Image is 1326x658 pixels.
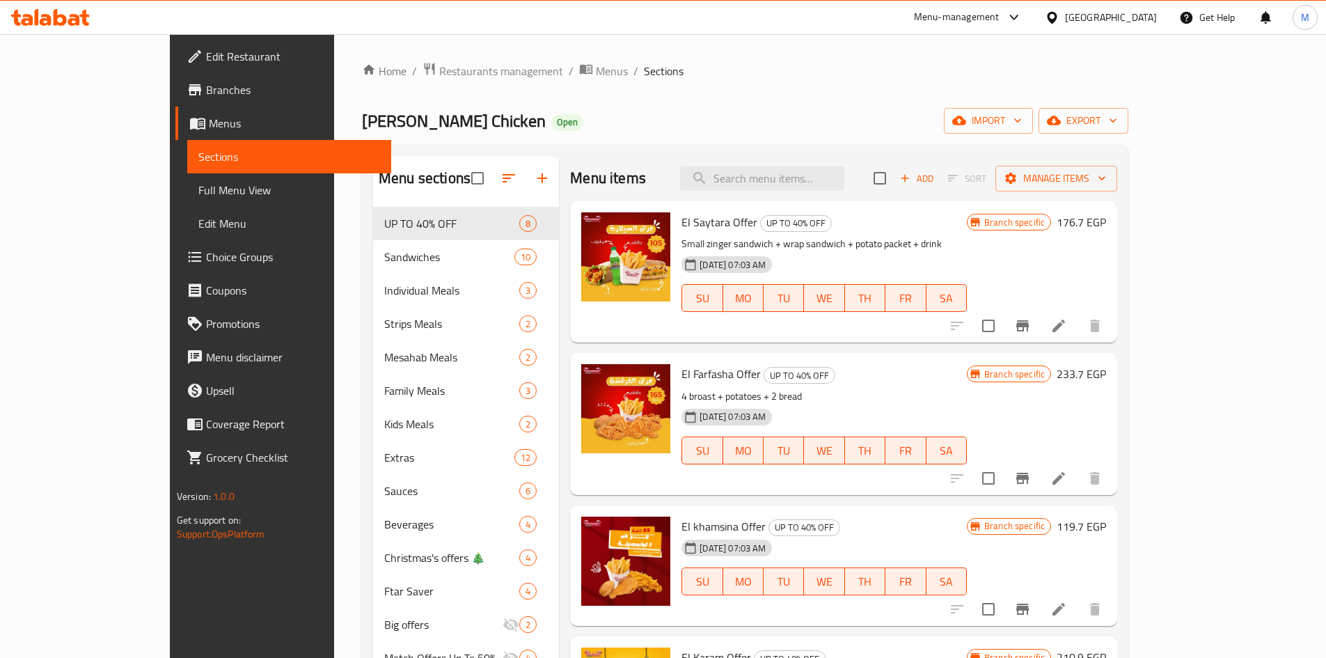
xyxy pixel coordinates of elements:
a: Branches [175,73,391,107]
a: Support.OpsPlatform [177,525,265,543]
span: 3 [520,384,536,398]
button: Add [894,168,939,189]
span: Promotions [206,315,380,332]
span: SA [932,572,961,592]
span: El Saytara Offer [681,212,757,233]
span: Christmas's offers 🎄 [384,549,519,566]
span: M [1301,10,1309,25]
button: WE [804,437,844,464]
span: Mesahab Meals [384,349,519,366]
span: Open [551,116,583,128]
span: Individual Meals [384,282,519,299]
li: / [569,63,574,79]
span: [PERSON_NAME] Chicken [362,105,546,136]
span: FR [891,572,920,592]
div: Strips Meals [384,315,519,332]
div: UP TO 40% OFF [384,215,519,232]
span: 4 [520,585,536,598]
span: Select all sections [463,164,492,193]
span: Sort sections [492,162,526,195]
span: Big offers [384,616,503,633]
div: items [519,416,537,432]
div: items [519,616,537,633]
a: Promotions [175,307,391,340]
div: UP TO 40% OFF [764,367,835,384]
div: UP TO 40% OFF [768,519,840,536]
div: items [519,382,537,399]
div: [GEOGRAPHIC_DATA] [1065,10,1157,25]
span: Select section first [939,168,995,189]
div: Extras12 [373,441,559,474]
span: El Farfasha Offer [681,363,761,384]
div: items [519,583,537,600]
span: 6 [520,485,536,498]
span: UP TO 40% OFF [769,519,839,535]
button: FR [885,437,926,464]
span: Family Meals [384,382,519,399]
span: Beverages [384,516,519,533]
span: Branches [206,81,380,98]
div: items [519,282,537,299]
span: MO [729,288,758,308]
a: Sections [187,140,391,173]
span: SU [688,441,717,461]
span: SA [932,288,961,308]
button: SU [681,567,723,595]
span: 2 [520,418,536,431]
a: Choice Groups [175,240,391,274]
button: MO [723,437,764,464]
span: TU [769,441,798,461]
button: FR [885,284,926,312]
span: Grocery Checklist [206,449,380,466]
div: items [519,349,537,366]
button: Add section [526,162,559,195]
span: [DATE] 07:03 AM [694,542,771,555]
div: items [514,449,537,466]
button: MO [723,284,764,312]
input: search [680,166,844,191]
span: Branch specific [979,519,1050,533]
span: UP TO 40% OFF [761,215,831,231]
button: Branch-specific-item [1006,593,1039,626]
span: 2 [520,618,536,632]
div: items [514,249,537,265]
button: SA [926,567,967,595]
div: Individual Meals3 [373,274,559,307]
button: SA [926,437,967,464]
span: [DATE] 07:03 AM [694,410,771,423]
div: Strips Meals2 [373,307,559,340]
span: Sauces [384,483,519,499]
span: Choice Groups [206,249,380,265]
span: Coverage Report [206,416,380,432]
div: UP TO 40% OFF8 [373,207,559,240]
div: Sandwiches10 [373,240,559,274]
div: Beverages4 [373,508,559,541]
div: Sauces6 [373,474,559,508]
span: 1.0.0 [213,487,235,506]
span: Menu disclaimer [206,349,380,366]
button: WE [804,567,844,595]
span: TH [851,441,880,461]
div: items [519,549,537,566]
div: Menu-management [914,9,1000,26]
a: Grocery Checklist [175,441,391,474]
button: TU [764,284,804,312]
span: Sections [644,63,684,79]
div: Mesahab Meals2 [373,340,559,374]
a: Coverage Report [175,407,391,441]
span: UP TO 40% OFF [764,368,835,384]
span: SU [688,288,717,308]
span: TH [851,288,880,308]
button: TU [764,567,804,595]
button: TH [845,437,885,464]
span: 12 [515,451,536,464]
span: TU [769,572,798,592]
span: Branch specific [979,368,1050,381]
span: WE [810,572,839,592]
img: El Saytara Offer [581,212,670,301]
button: Manage items [995,166,1117,191]
button: TH [845,284,885,312]
p: 4 broast + potatoes + 2 bread [681,388,967,405]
